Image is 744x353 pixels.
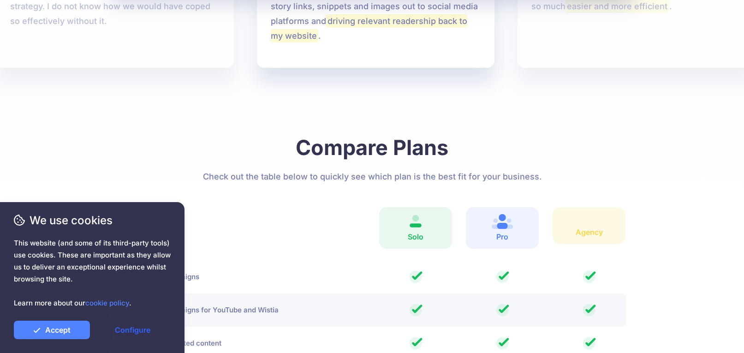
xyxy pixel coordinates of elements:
p: Agency [559,227,619,238]
span: This website (and some of its third-party tools) use cookies. These are important as they allow u... [14,237,171,309]
a: Accept [14,321,90,339]
p: Check out the table below to quickly see which plan is the best fit for your business. [119,169,626,184]
p: Share Curated content [119,338,221,349]
p: Drip Campaigns for YouTube and Wistia [119,305,279,316]
span: We use cookies [14,212,171,228]
h2: Compare Plans [119,135,626,160]
a: Configure [95,321,171,339]
a: cookie policy [85,299,129,307]
p: Pro [472,231,532,242]
mark: driving relevant readership back to my website [271,14,468,42]
p: Solo [386,231,446,242]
